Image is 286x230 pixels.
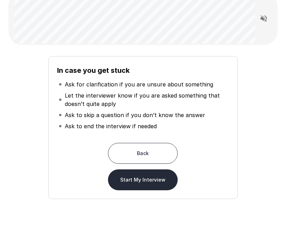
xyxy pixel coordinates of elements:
button: Start My Interview [108,169,178,190]
b: In case you get stuck [57,66,130,75]
button: Back [108,143,178,164]
p: Ask to skip a question if you don’t know the answer [65,111,205,119]
button: Read questions aloud [257,11,271,25]
p: Ask for clarification if you are unsure about something [65,80,213,89]
p: Let the interviewer know if you are asked something that doesn’t quite apply [65,91,227,108]
p: Ask to end the interview if needed [65,122,157,130]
